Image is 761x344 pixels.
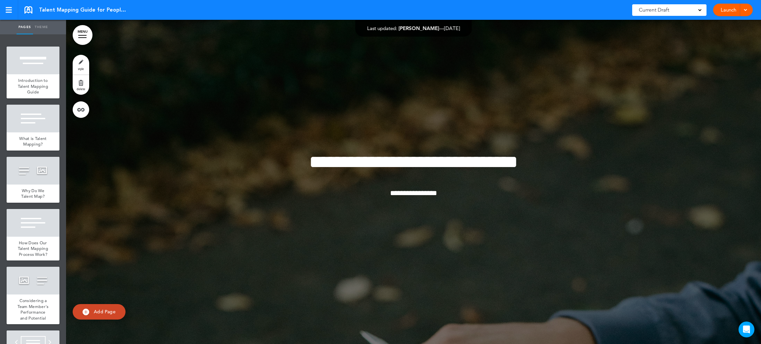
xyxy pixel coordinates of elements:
span: [DATE] [444,25,460,31]
span: Introduction to Talent Mapping Guide [18,78,48,95]
div: — [367,26,460,31]
span: Current Draft [639,5,669,15]
div: Open Intercom Messenger [739,322,754,337]
a: Add Page [73,304,126,320]
span: delete [77,87,85,91]
a: What is Talent Mapping? [7,132,59,151]
span: Last updated: [367,25,397,31]
span: Why Do We Talent Map? [21,188,45,199]
a: Considering a Team Member's Performance and Potential [7,294,59,324]
a: Introduction to Talent Mapping Guide [7,74,59,98]
span: [PERSON_NAME] [399,25,439,31]
span: style [78,67,84,71]
a: delete [73,75,89,95]
a: MENU [73,25,92,45]
span: What is Talent Mapping? [19,136,47,147]
a: Theme [33,20,50,34]
a: Why Do We Talent Map? [7,185,59,203]
a: style [73,55,89,75]
span: How Does Our Talent Mapping Process Work? [18,240,48,257]
span: Add Page [94,309,116,315]
a: How Does Our Talent Mapping Process Work? [7,237,59,261]
img: add.svg [83,309,89,315]
a: Launch [718,4,739,16]
span: Considering a Team Member's Performance and Potential [18,298,49,321]
span: Talent Mapping Guide for People Leaders [39,6,128,14]
a: Pages [17,20,33,34]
